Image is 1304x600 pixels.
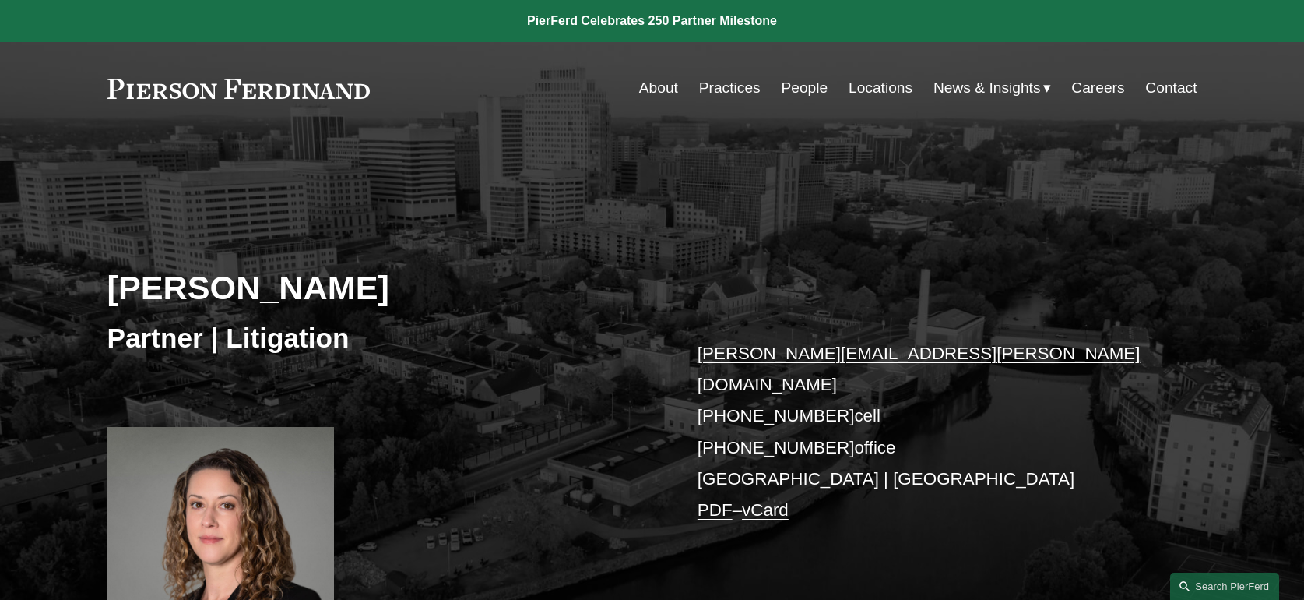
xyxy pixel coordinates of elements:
[698,438,855,457] a: [PHONE_NUMBER]
[781,73,828,103] a: People
[699,73,761,103] a: Practices
[698,338,1151,527] p: cell office [GEOGRAPHIC_DATA] | [GEOGRAPHIC_DATA] –
[933,73,1051,103] a: folder dropdown
[933,75,1041,102] span: News & Insights
[849,73,912,103] a: Locations
[698,500,733,520] a: PDF
[1145,73,1197,103] a: Contact
[639,73,678,103] a: About
[698,406,855,425] a: [PHONE_NUMBER]
[742,500,789,520] a: vCard
[698,344,1141,394] a: [PERSON_NAME][EMAIL_ADDRESS][PERSON_NAME][DOMAIN_NAME]
[1071,73,1124,103] a: Careers
[107,321,652,355] h3: Partner | Litigation
[107,267,652,308] h2: [PERSON_NAME]
[1170,573,1279,600] a: Search this site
